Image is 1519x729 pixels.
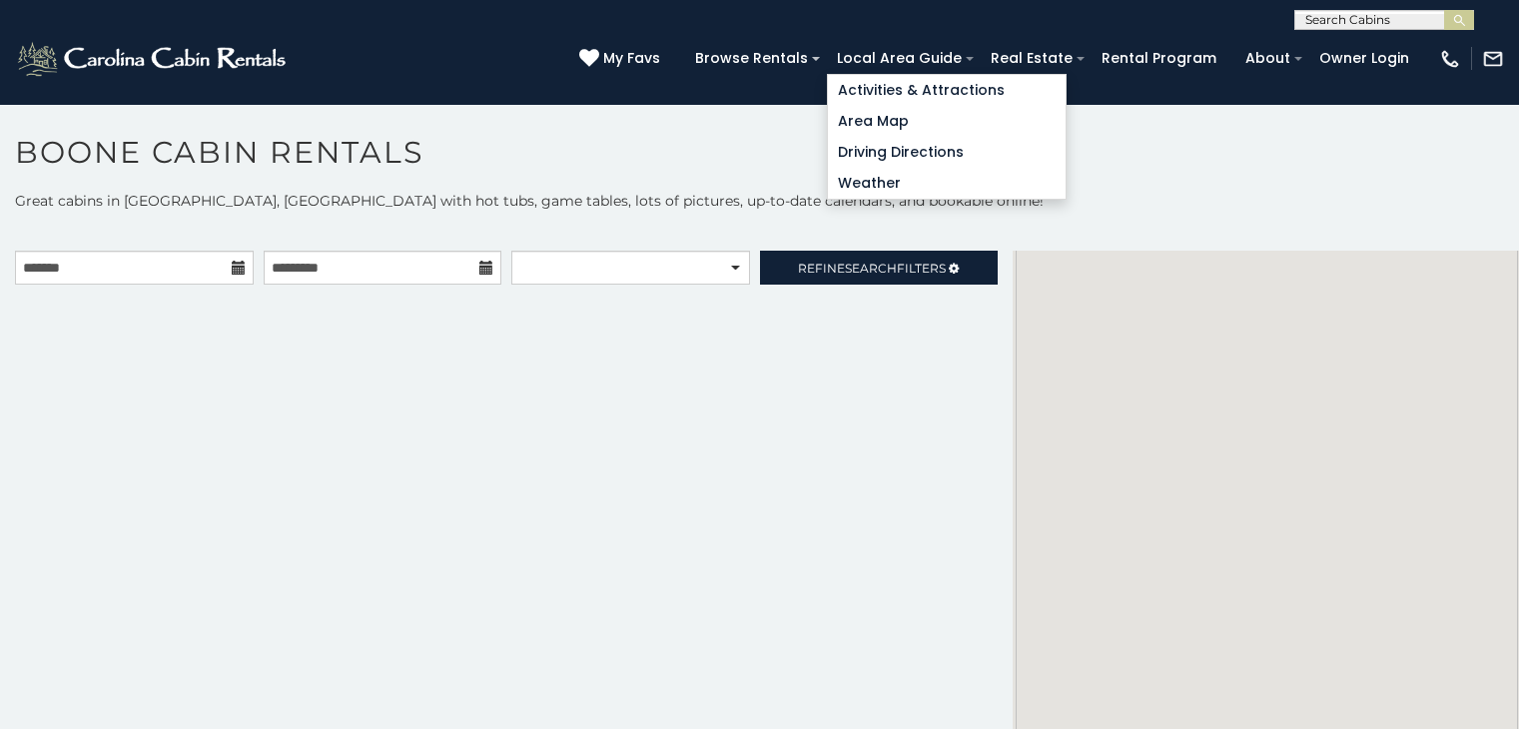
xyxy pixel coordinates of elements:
[579,48,665,70] a: My Favs
[828,106,1066,137] a: Area Map
[1309,43,1419,74] a: Owner Login
[1439,48,1461,70] img: phone-regular-white.png
[845,261,897,276] span: Search
[981,43,1083,74] a: Real Estate
[828,137,1066,168] a: Driving Directions
[798,261,946,276] span: Refine Filters
[828,75,1066,106] a: Activities & Attractions
[1235,43,1300,74] a: About
[760,251,999,285] a: RefineSearchFilters
[1482,48,1504,70] img: mail-regular-white.png
[1092,43,1226,74] a: Rental Program
[827,43,972,74] a: Local Area Guide
[685,43,818,74] a: Browse Rentals
[828,168,1066,199] a: Weather
[15,39,292,79] img: White-1-2.png
[603,48,660,69] span: My Favs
